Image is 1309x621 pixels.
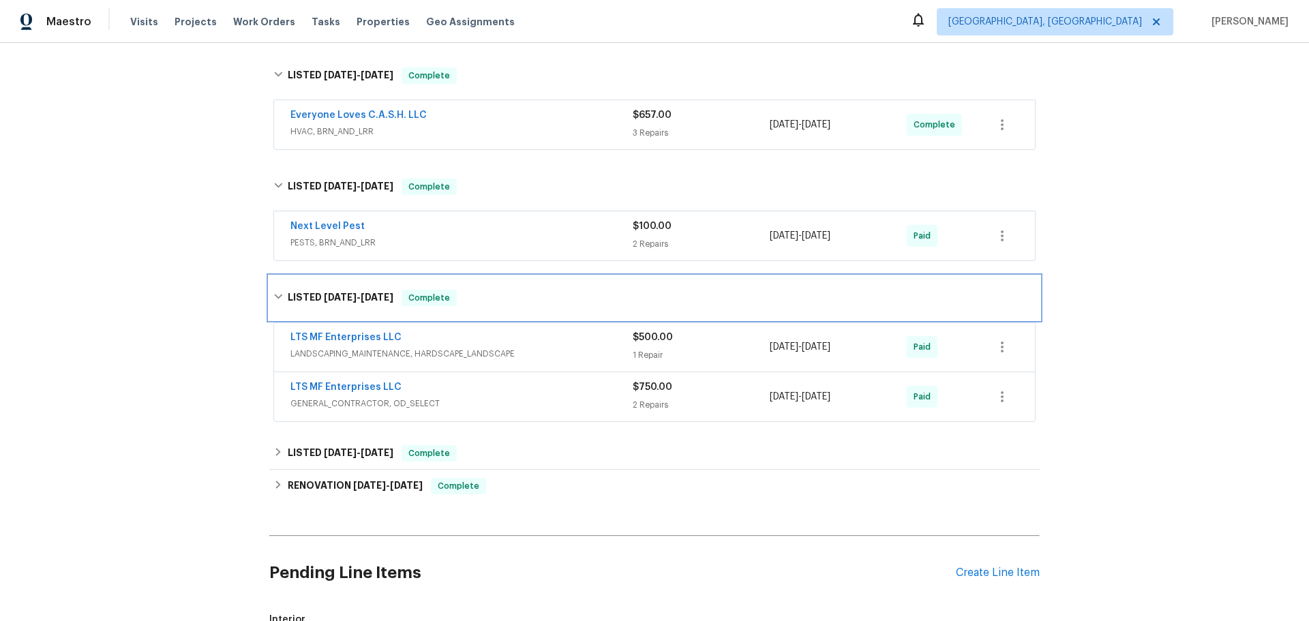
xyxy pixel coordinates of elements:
span: [DATE] [770,392,798,402]
a: LTS MF Enterprises LLC [290,382,402,392]
span: - [770,118,830,132]
h6: LISTED [288,290,393,306]
h2: Pending Line Items [269,541,956,605]
span: - [324,292,393,302]
span: - [324,448,393,457]
h6: LISTED [288,179,393,195]
span: [DATE] [361,292,393,302]
span: Geo Assignments [426,15,515,29]
span: [DATE] [361,448,393,457]
span: [DATE] [361,70,393,80]
span: [DATE] [324,181,357,191]
div: 2 Repairs [633,398,770,412]
div: 3 Repairs [633,126,770,140]
div: Create Line Item [956,566,1040,579]
span: Complete [403,69,455,82]
div: RENOVATION [DATE]-[DATE]Complete [269,470,1040,502]
span: $100.00 [633,222,672,231]
h6: RENOVATION [288,478,423,494]
span: Complete [432,479,485,493]
span: $657.00 [633,110,672,120]
span: [DATE] [324,448,357,457]
span: Maestro [46,15,91,29]
span: $500.00 [633,333,673,342]
span: Work Orders [233,15,295,29]
span: LANDSCAPING_MAINTENANCE, HARDSCAPE_LANDSCAPE [290,347,633,361]
div: LISTED [DATE]-[DATE]Complete [269,54,1040,97]
span: Tasks [312,17,340,27]
span: [DATE] [324,292,357,302]
span: Complete [403,446,455,460]
span: GENERAL_CONTRACTOR, OD_SELECT [290,397,633,410]
span: [DATE] [770,120,798,130]
div: LISTED [DATE]-[DATE]Complete [269,276,1040,320]
span: - [770,340,830,354]
a: LTS MF Enterprises LLC [290,333,402,342]
span: Visits [130,15,158,29]
span: [DATE] [770,342,798,352]
span: - [324,181,393,191]
span: Properties [357,15,410,29]
span: HVAC, BRN_AND_LRR [290,125,633,138]
span: [DATE] [802,342,830,352]
span: [DATE] [324,70,357,80]
span: [DATE] [802,392,830,402]
span: Complete [914,118,961,132]
div: 1 Repair [633,348,770,362]
div: LISTED [DATE]-[DATE]Complete [269,437,1040,470]
span: Paid [914,340,936,354]
h6: LISTED [288,445,393,461]
a: Next Level Pest [290,222,365,231]
span: Paid [914,390,936,404]
span: Complete [403,291,455,305]
div: LISTED [DATE]-[DATE]Complete [269,165,1040,209]
span: [DATE] [353,481,386,490]
span: Complete [403,180,455,194]
span: [GEOGRAPHIC_DATA], [GEOGRAPHIC_DATA] [948,15,1142,29]
span: Paid [914,229,936,243]
span: Projects [175,15,217,29]
span: [PERSON_NAME] [1206,15,1289,29]
div: 2 Repairs [633,237,770,251]
span: - [770,229,830,243]
span: - [324,70,393,80]
span: [DATE] [390,481,423,490]
span: [DATE] [361,181,393,191]
a: Everyone Loves C.A.S.H. LLC [290,110,427,120]
span: [DATE] [802,120,830,130]
h6: LISTED [288,67,393,84]
span: - [353,481,423,490]
span: [DATE] [770,231,798,241]
span: PESTS, BRN_AND_LRR [290,236,633,249]
span: [DATE] [802,231,830,241]
span: $750.00 [633,382,672,392]
span: - [770,390,830,404]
